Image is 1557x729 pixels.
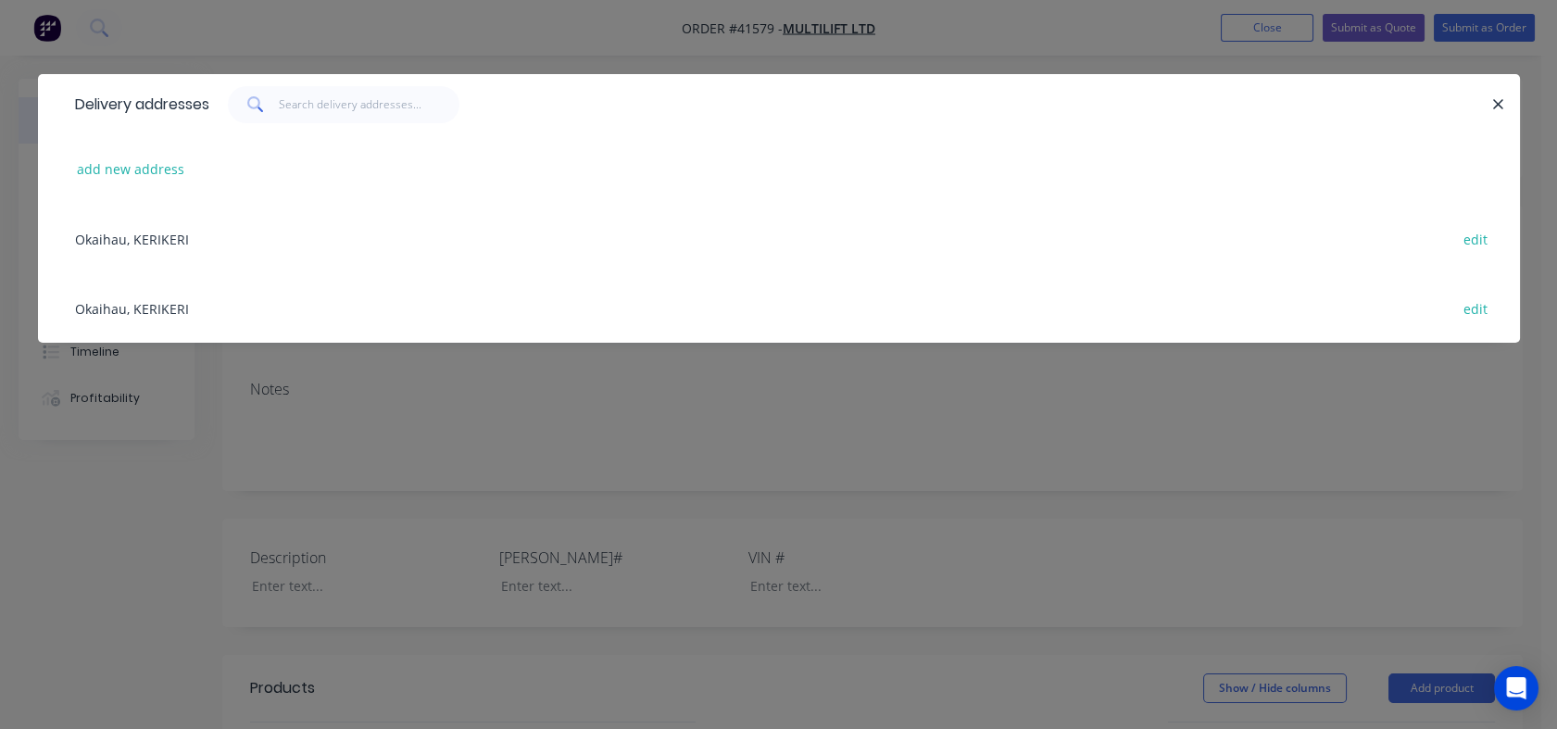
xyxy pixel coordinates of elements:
[66,273,1492,343] div: Okaihau, KERIKERI
[1454,226,1498,251] button: edit
[1494,666,1538,710] div: Open Intercom Messenger
[1454,295,1498,321] button: edit
[279,86,459,123] input: Search delivery addresses...
[66,75,209,134] div: Delivery addresses
[68,157,195,182] button: add new address
[66,204,1492,273] div: Okaihau, KERIKERI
